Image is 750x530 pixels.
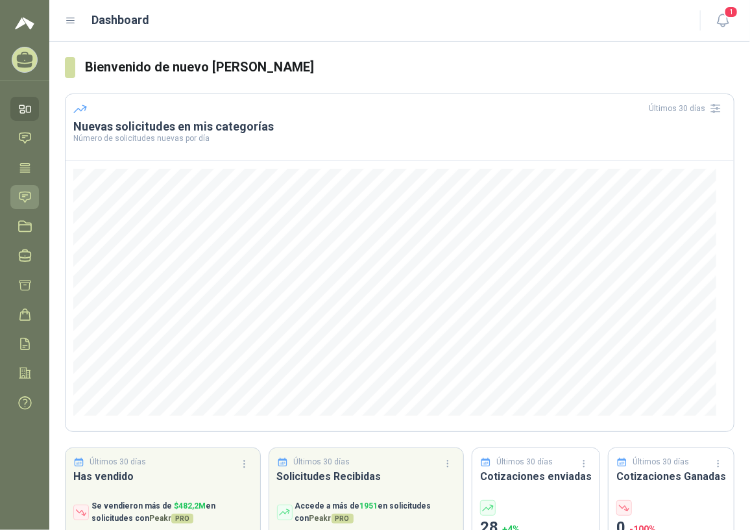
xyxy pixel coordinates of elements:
[15,16,34,31] img: Logo peakr
[497,456,553,468] p: Últimos 30 días
[73,119,726,134] h3: Nuevas solicitudes en mis categorías
[174,501,206,511] span: $ 482,2M
[149,514,193,523] span: Peakr
[86,57,734,77] h3: Bienvenido de nuevo [PERSON_NAME]
[293,456,350,468] p: Últimos 30 días
[277,468,456,485] h3: Solicitudes Recibidas
[332,514,354,524] span: PRO
[90,456,147,468] p: Últimos 30 días
[295,500,456,525] p: Accede a más de en solicitudes con
[711,9,734,32] button: 1
[73,468,252,485] h3: Has vendido
[616,468,726,485] h3: Cotizaciones Ganadas
[171,514,193,524] span: PRO
[633,456,690,468] p: Últimos 30 días
[724,6,738,18] span: 1
[73,134,726,142] p: Número de solicitudes nuevas por día
[309,514,354,523] span: Peakr
[649,98,726,119] div: Últimos 30 días
[360,501,378,511] span: 1951
[92,11,150,29] h1: Dashboard
[480,468,592,485] h3: Cotizaciones enviadas
[91,500,252,525] p: Se vendieron más de en solicitudes con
